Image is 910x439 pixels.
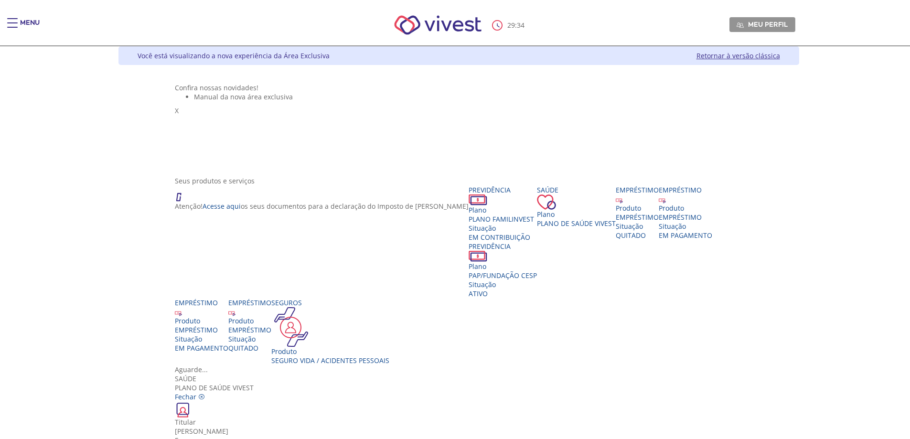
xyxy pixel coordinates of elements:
[138,51,330,60] div: Você está visualizando a nova experiência da Área Exclusiva
[271,356,389,365] div: Seguro Vida / Acidentes Pessoais
[194,92,293,101] span: Manual da nova área exclusiva
[469,289,488,298] span: Ativo
[696,51,780,60] a: Retornar à versão clássica
[469,271,537,280] span: PAP/FUNDAÇÃO CESP
[203,202,241,211] a: Acesse aqui
[659,203,712,213] div: Produto
[469,233,530,242] span: EM CONTRIBUIÇÃO
[507,21,515,30] span: 29
[175,309,182,316] img: ico_emprestimo.svg
[737,21,744,29] img: Meu perfil
[175,316,228,325] div: Produto
[228,309,236,316] img: ico_emprestimo.svg
[228,298,271,353] a: Empréstimo Produto EMPRÉSTIMO Situação QUITADO
[228,325,271,334] div: EMPRÉSTIMO
[469,251,487,262] img: ico_dinheiro.png
[20,18,40,37] div: Menu
[469,262,537,271] div: Plano
[469,185,537,242] a: Previdência PlanoPLANO FAMILINVEST SituaçãoEM CONTRIBUIÇÃO
[228,343,258,353] span: QUITADO
[175,83,742,92] div: Confira nossas novidades!
[271,307,311,347] img: ico_seguros.png
[175,374,742,392] div: Plano de Saúde VIVEST
[659,231,712,240] span: EM PAGAMENTO
[659,213,712,222] div: EMPRÉSTIMO
[659,185,712,240] a: Empréstimo Produto EMPRÉSTIMO Situação EM PAGAMENTO
[175,392,205,401] a: Fechar
[537,219,616,228] span: Plano de Saúde VIVEST
[469,280,537,289] div: Situação
[469,214,534,224] span: PLANO FAMILINVEST
[175,392,196,401] span: Fechar
[616,196,623,203] img: ico_emprestimo.svg
[228,298,271,307] div: Empréstimo
[175,176,742,185] div: Seus produtos e serviços
[175,427,742,436] div: [PERSON_NAME]
[175,365,742,374] div: Aguarde...
[175,343,228,353] span: EM PAGAMENTO
[616,231,646,240] span: QUITADO
[469,224,537,233] div: Situação
[729,17,795,32] a: Meu perfil
[616,222,659,231] div: Situação
[537,185,616,194] div: Saúde
[537,185,616,228] a: Saúde PlanoPlano de Saúde VIVEST
[175,185,191,202] img: ico_atencao.png
[492,20,526,31] div: :
[616,185,659,240] a: Empréstimo Produto EMPRÉSTIMO Situação QUITADO
[175,334,228,343] div: Situação
[271,298,389,307] div: Seguros
[175,83,742,167] section: <span lang="pt-BR" dir="ltr">Visualizador do Conteúdo da Web</span> 1
[616,185,659,194] div: Empréstimo
[469,205,537,214] div: Plano
[517,21,525,30] span: 34
[469,242,537,298] a: Previdência PlanoPAP/FUNDAÇÃO CESP SituaçãoAtivo
[469,194,487,205] img: ico_dinheiro.png
[748,20,788,29] span: Meu perfil
[175,374,742,383] div: Saúde
[271,347,389,356] div: Produto
[469,185,537,194] div: Previdência
[175,202,469,211] p: Atenção! os seus documentos para a declaração do Imposto de [PERSON_NAME]
[228,334,271,343] div: Situação
[175,418,742,427] div: Titular
[175,106,179,115] span: X
[537,210,616,219] div: Plano
[659,222,712,231] div: Situação
[271,298,389,365] a: Seguros Produto Seguro Vida / Acidentes Pessoais
[175,298,228,353] a: Empréstimo Produto EMPRÉSTIMO Situação EM PAGAMENTO
[384,5,492,45] img: Vivest
[175,401,191,418] img: ico_carteirinha.png
[616,213,659,222] div: EMPRÉSTIMO
[537,194,556,210] img: ico_coracao.png
[175,298,228,307] div: Empréstimo
[175,325,228,334] div: EMPRÉSTIMO
[469,242,537,251] div: Previdência
[616,203,659,213] div: Produto
[659,196,666,203] img: ico_emprestimo.svg
[228,316,271,325] div: Produto
[659,185,712,194] div: Empréstimo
